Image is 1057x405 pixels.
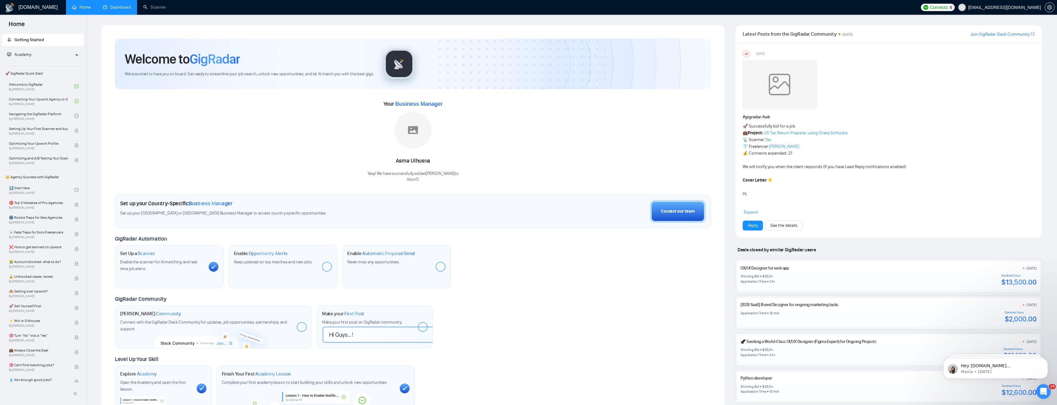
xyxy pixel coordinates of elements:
span: Business Manager [395,101,442,107]
span: GigRadar [190,51,240,67]
span: By [PERSON_NAME] [9,353,68,357]
div: Application Time [741,311,766,316]
div: Contact our team [661,208,695,215]
span: lock [74,128,79,133]
span: 🔓 Unblocked cases: review [9,273,68,280]
div: 2 hr [769,279,775,284]
span: 🙈 Getting over Upwork? [9,288,68,294]
span: ⛔ Top 3 Mistakes of Pro Agencies [9,200,68,206]
span: Academy [137,371,157,377]
h1: [PERSON_NAME] [120,311,181,317]
span: Open the Academy and open the first lesson. [120,380,186,392]
span: check-circle [74,84,79,88]
img: upwork-logo.png [923,5,928,10]
a: 🚀 Seeking a World-Class UI/UX Designer (Figma Expert) for Ongoing Projects [741,339,876,344]
span: 🎯 Turn “No” into a “Yes” [9,332,68,339]
span: Keep updated on top matches and new jobs. [234,259,313,265]
span: Connects: [930,4,949,11]
span: By [PERSON_NAME] [9,294,68,298]
span: Deals closed by similar GigRadar users [735,244,818,255]
span: Enable the scanner for AI matching and real-time job alerts. [120,259,198,271]
span: rocket [7,37,11,42]
button: Reply [743,221,763,230]
div: 20 min [769,311,780,316]
h1: # gigradar-hub [743,114,1035,120]
button: See the details [765,221,803,230]
span: ☠️ Fatal Traps for Solo Freelancers [9,229,68,235]
span: 💼 Always Close the Deal [9,347,68,353]
div: /hr [768,347,773,352]
span: By [PERSON_NAME] [9,339,68,342]
div: 50 [764,274,769,279]
span: lock [74,232,79,236]
span: By [PERSON_NAME] [9,265,68,269]
span: Automatic Proposal Send [362,250,415,257]
span: We're excited to have you on board. Get ready to streamline your job search, unlock new opportuni... [125,71,374,77]
p: Azon5 . [367,177,459,183]
span: 💧 Not enough good jobs? [9,377,68,383]
span: 😭 Account blocked: what to do? [9,259,68,265]
img: placeholder.png [395,112,431,149]
span: lock [74,261,79,266]
span: Scanner [138,250,155,257]
a: Python developer [741,376,772,381]
span: lock [74,335,79,340]
span: ⚡ Win in 5 Minutes [9,318,68,324]
span: Connect with the GigRadar Slack Community for updates, job opportunities, partnerships, and support. [120,320,287,332]
span: lock [74,379,79,384]
span: 6 [950,4,952,11]
h1: Enable [234,250,288,257]
span: lock [74,306,79,310]
span: First Post [344,311,364,317]
div: $ [762,274,764,279]
span: Getting Started [14,37,44,42]
span: [DATE] [756,51,765,57]
h1: Enable [347,250,415,257]
span: lock [74,247,79,251]
div: Contract Value [1005,311,1037,314]
span: Never miss any opportunities. [347,259,399,265]
span: By [PERSON_NAME] [9,221,68,224]
span: By [PERSON_NAME] [9,368,68,372]
div: Contract Value [1001,274,1036,277]
div: 🚀 Successfully bid for a job. 💼 📡 Scanner: 👕 Freelancer: 💰 Connects expended: 21 We will notify y... [743,123,976,380]
span: lock [74,276,79,281]
div: Winning Bid [741,384,759,389]
span: By [PERSON_NAME] [9,161,68,165]
span: lock [74,158,79,162]
h1: Make your [322,311,364,317]
span: By [PERSON_NAME] [9,324,68,328]
div: Application Time [741,352,766,357]
span: GigRadar Automation [115,235,167,242]
span: lock [74,320,79,325]
span: 🚀 Sell Yourself First [9,303,68,309]
img: slackcommunity-bg.png [155,320,272,348]
div: $ [762,384,764,389]
span: check-circle [74,188,79,192]
span: lock [74,143,79,147]
span: Expand [744,210,758,215]
a: Tax [765,137,771,142]
a: dashboardDashboard [103,5,131,10]
span: By [PERSON_NAME] [9,280,68,283]
span: lock [74,217,79,222]
a: export [1031,31,1035,37]
div: [DATE] [1027,266,1037,271]
h1: Set up your Country-Specific [120,200,233,207]
span: check-circle [74,114,79,118]
a: Reply [748,222,758,229]
a: homeHome [72,5,91,10]
div: Yaay! We have successfully added [PERSON_NAME] to [367,171,459,183]
a: Welcome to GigRadarBy[PERSON_NAME] [9,80,74,93]
a: 1️⃣ Start HereBy[PERSON_NAME] [9,183,74,197]
div: $2,000.00 [1005,314,1037,324]
span: lock [74,202,79,207]
span: Make your first post on GigRadar community. [322,320,402,325]
div: $13,500.00 [1001,277,1036,287]
span: Set up your [GEOGRAPHIC_DATA] or [GEOGRAPHIC_DATA] Business Manager to access country-specific op... [120,210,472,216]
span: Opportunity Alerts [249,250,288,257]
a: setting [1045,5,1055,10]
